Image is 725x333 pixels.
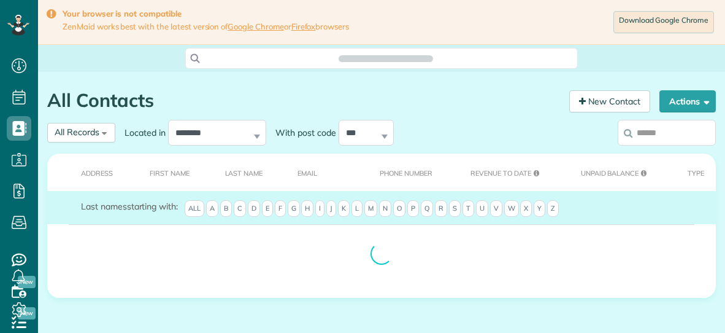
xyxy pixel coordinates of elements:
h1: All Contacts [47,90,560,111]
span: F [275,200,286,217]
span: S [449,200,461,217]
span: U [476,200,488,217]
span: T [462,200,474,217]
th: Phone number [361,154,451,191]
button: Actions [659,90,716,112]
span: W [504,200,519,217]
span: Z [547,200,559,217]
span: All Records [55,127,99,138]
label: With post code [266,127,339,139]
a: New Contact [569,90,650,112]
a: Firefox [291,22,316,31]
span: E [262,200,273,217]
span: P [407,200,419,217]
label: starting with: [81,200,178,213]
span: M [364,200,377,217]
th: Type [669,154,716,191]
span: K [338,200,350,217]
a: Download Google Chrome [613,11,714,33]
span: D [248,200,260,217]
span: A [206,200,218,217]
i: Changes made to your appointment data may take up to 24 hours to be reflected in customer unpaid ... [641,170,646,177]
span: All [185,200,204,217]
label: Located in [115,127,168,139]
span: Search ZenMaid… [351,52,420,65]
span: N [379,200,391,217]
span: I [315,200,324,217]
span: Y [534,200,545,217]
th: Revenue to Date [451,154,561,191]
span: X [520,200,532,217]
strong: Your browser is not compatible [63,9,349,19]
th: First Name [131,154,206,191]
span: B [220,200,232,217]
span: R [435,200,447,217]
span: C [234,200,246,217]
th: Address [47,154,131,191]
th: Last Name [206,154,279,191]
span: H [301,200,313,217]
a: Google Chrome [228,22,284,31]
i: Changes made to your appointment data may take up to 24 hours to be reflected in customer unpaid ... [534,170,539,177]
span: G [288,200,300,217]
span: O [393,200,405,217]
span: Last names [81,201,127,212]
span: V [490,200,502,217]
span: J [326,200,336,217]
span: Q [421,200,433,217]
th: Unpaid Balance [562,154,669,191]
th: Email [278,154,361,191]
span: ZenMaid works best with the latest version of or browsers [63,22,349,32]
span: L [351,200,362,217]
